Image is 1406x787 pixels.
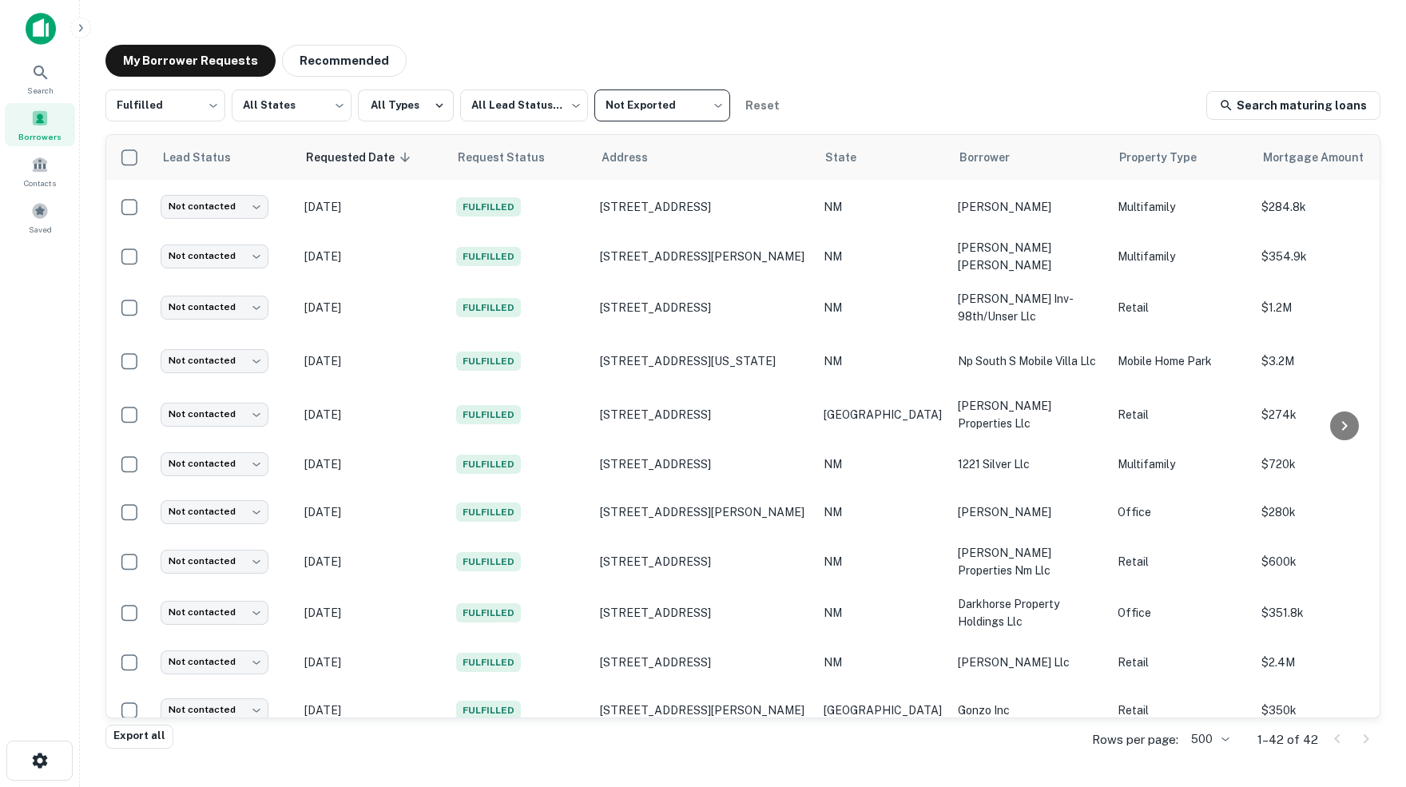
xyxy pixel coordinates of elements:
p: Mobile Home Park [1118,352,1245,370]
p: [DATE] [304,503,440,521]
p: [STREET_ADDRESS][PERSON_NAME] [600,703,808,717]
div: Not contacted [161,601,268,624]
div: Not contacted [161,550,268,573]
span: Fulfilled [456,653,521,672]
p: $354.9k [1261,248,1405,265]
p: [DATE] [304,406,440,423]
p: Office [1118,503,1245,521]
p: NM [824,604,942,622]
div: Not Exported [594,85,730,126]
th: Requested Date [296,135,448,180]
a: Saved [5,196,75,239]
p: [PERSON_NAME] properties llc [958,397,1102,432]
p: $720k [1261,455,1405,473]
p: NM [824,248,942,265]
p: gonzo inc [958,702,1102,719]
p: [DATE] [304,248,440,265]
div: Not contacted [161,195,268,218]
div: Not contacted [161,452,268,475]
th: Address [592,135,816,180]
span: Mortgage Amount [1263,148,1384,167]
p: [STREET_ADDRESS] [600,655,808,670]
span: Address [602,148,669,167]
img: capitalize-icon.png [26,13,56,45]
p: [STREET_ADDRESS][US_STATE] [600,354,808,368]
span: Fulfilled [456,405,521,424]
p: Retail [1118,654,1245,671]
p: [GEOGRAPHIC_DATA] [824,702,942,719]
p: [DATE] [304,702,440,719]
p: $274k [1261,406,1405,423]
span: Request Status [458,148,566,167]
p: [STREET_ADDRESS][PERSON_NAME] [600,505,808,519]
p: [STREET_ADDRESS] [600,407,808,422]
p: NM [824,352,942,370]
th: Lead Status [153,135,296,180]
span: Saved [29,223,52,236]
p: $600k [1261,553,1405,570]
span: Requested Date [306,148,415,167]
span: Fulfilled [456,455,521,474]
span: State [825,148,877,167]
p: $284.8k [1261,198,1405,216]
p: [GEOGRAPHIC_DATA] [824,406,942,423]
p: [PERSON_NAME] [958,503,1102,521]
div: Not contacted [161,500,268,523]
p: $2.4M [1261,654,1405,671]
span: Borrower [959,148,1031,167]
span: Fulfilled [456,603,521,622]
p: $1.2M [1261,299,1405,316]
span: Fulfilled [456,701,521,720]
p: [STREET_ADDRESS] [600,554,808,569]
p: [STREET_ADDRESS] [600,200,808,214]
span: Lead Status [162,148,252,167]
th: Request Status [448,135,592,180]
button: Recommended [282,45,407,77]
span: Property Type [1119,148,1217,167]
div: Not contacted [161,349,268,372]
p: [STREET_ADDRESS] [600,606,808,620]
p: [STREET_ADDRESS] [600,300,808,315]
button: My Borrower Requests [105,45,276,77]
p: 1–42 of 42 [1257,730,1318,749]
p: $3.2M [1261,352,1405,370]
span: Contacts [24,177,56,189]
span: Fulfilled [456,552,521,571]
a: Borrowers [5,103,75,146]
p: Retail [1118,406,1245,423]
a: Search maturing loans [1206,91,1380,120]
p: Rows per page: [1092,730,1178,749]
p: [PERSON_NAME] [958,198,1102,216]
p: [DATE] [304,299,440,316]
p: [DATE] [304,553,440,570]
p: Multifamily [1118,198,1245,216]
p: 1221 silver llc [958,455,1102,473]
span: Fulfilled [456,503,521,522]
p: NM [824,654,942,671]
span: Borrowers [18,130,62,143]
p: [DATE] [304,604,440,622]
span: Fulfilled [456,197,521,217]
p: NM [824,553,942,570]
p: [PERSON_NAME] inv-98th/unser llc [958,290,1102,325]
div: Not contacted [161,403,268,426]
button: Export all [105,725,173,749]
div: Contacts [5,149,75,193]
p: [STREET_ADDRESS][PERSON_NAME] [600,249,808,264]
div: Fulfilled [105,85,225,126]
p: darkhorse property holdings llc [958,595,1102,630]
div: Not contacted [161,244,268,268]
iframe: Chat Widget [1326,659,1406,736]
button: Reset [737,89,788,121]
p: NM [824,198,942,216]
th: Property Type [1110,135,1253,180]
p: Retail [1118,702,1245,719]
p: $351.8k [1261,604,1405,622]
span: Search [27,84,54,97]
p: [PERSON_NAME] llc [958,654,1102,671]
div: All States [232,85,351,126]
p: NM [824,503,942,521]
span: Fulfilled [456,247,521,266]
